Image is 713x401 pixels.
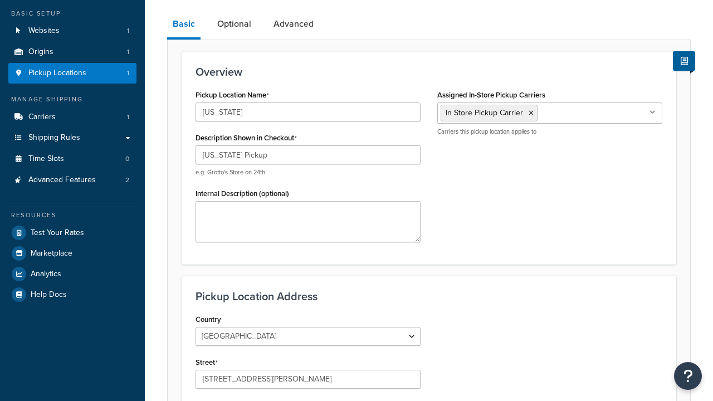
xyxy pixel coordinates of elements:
[28,69,86,78] span: Pickup Locations
[28,175,96,185] span: Advanced Features
[8,170,136,190] a: Advanced Features2
[8,243,136,263] a: Marketplace
[8,128,136,148] a: Shipping Rules
[28,26,60,36] span: Websites
[8,95,136,104] div: Manage Shipping
[196,91,269,100] label: Pickup Location Name
[31,270,61,279] span: Analytics
[8,63,136,84] li: Pickup Locations
[8,42,136,62] li: Origins
[8,21,136,41] a: Websites1
[196,290,662,302] h3: Pickup Location Address
[196,358,218,367] label: Street
[31,249,72,258] span: Marketplace
[8,63,136,84] a: Pickup Locations1
[31,290,67,300] span: Help Docs
[8,42,136,62] a: Origins1
[196,134,297,143] label: Description Shown in Checkout
[446,107,523,119] span: In Store Pickup Carrier
[212,11,257,37] a: Optional
[196,66,662,78] h3: Overview
[8,107,136,128] a: Carriers1
[8,149,136,169] li: Time Slots
[8,285,136,305] a: Help Docs
[8,264,136,284] a: Analytics
[125,175,129,185] span: 2
[28,154,64,164] span: Time Slots
[8,223,136,243] a: Test Your Rates
[673,51,695,71] button: Show Help Docs
[268,11,319,37] a: Advanced
[28,133,80,143] span: Shipping Rules
[28,47,53,57] span: Origins
[8,170,136,190] li: Advanced Features
[674,362,702,390] button: Open Resource Center
[167,11,201,40] a: Basic
[8,21,136,41] li: Websites
[437,128,662,136] p: Carriers this pickup location applies to
[196,315,221,324] label: Country
[437,91,545,99] label: Assigned In-Store Pickup Carriers
[125,154,129,164] span: 0
[31,228,84,238] span: Test Your Rates
[8,149,136,169] a: Time Slots0
[127,26,129,36] span: 1
[28,113,56,122] span: Carriers
[8,211,136,220] div: Resources
[8,107,136,128] li: Carriers
[8,9,136,18] div: Basic Setup
[196,189,289,198] label: Internal Description (optional)
[196,168,421,177] p: e.g. Grotto's Store on 24th
[127,47,129,57] span: 1
[127,69,129,78] span: 1
[127,113,129,122] span: 1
